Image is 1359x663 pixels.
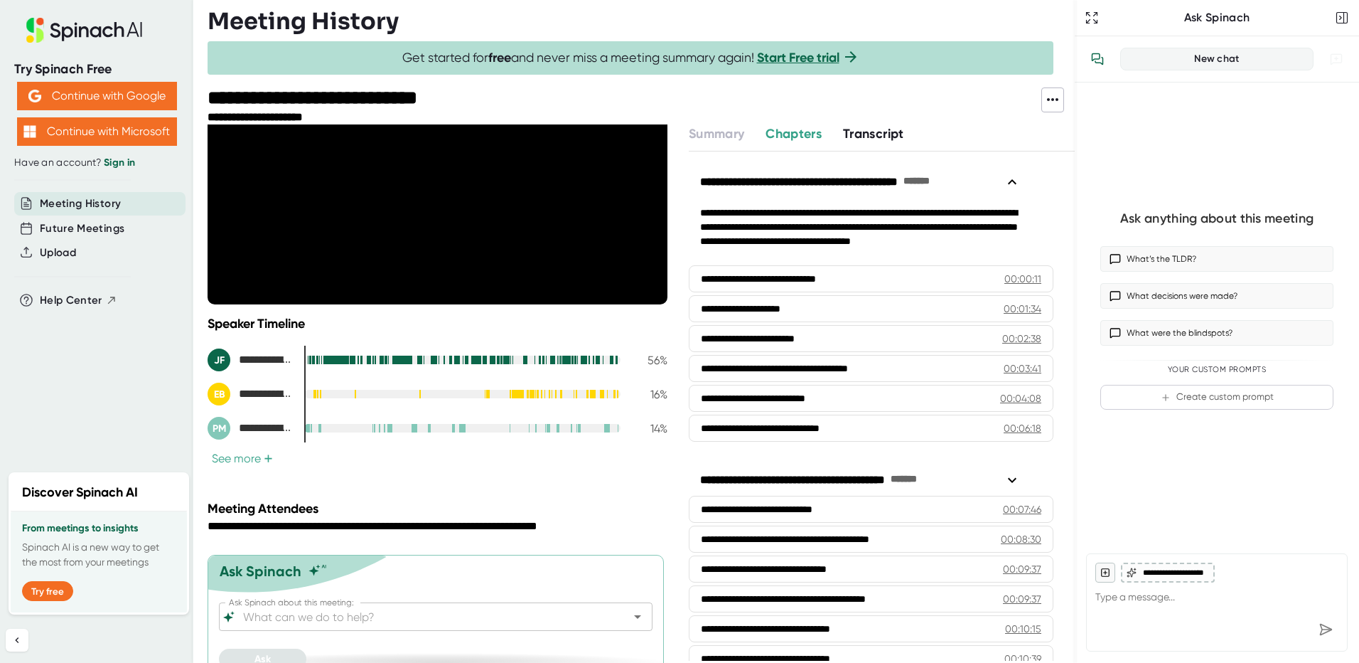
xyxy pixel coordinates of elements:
[1002,331,1041,346] div: 00:02:38
[220,563,301,580] div: Ask Spinach
[208,383,293,405] div: Evan Berkheiser
[488,50,511,65] b: free
[208,451,277,466] button: See more+
[1005,622,1041,636] div: 00:10:15
[1004,302,1041,316] div: 00:01:34
[689,124,744,144] button: Summary
[240,607,606,627] input: What can we do to help?
[1100,246,1333,272] button: What’s the TLDR?
[1100,320,1333,346] button: What were the blindspots?
[1313,617,1338,642] div: Send message
[1129,53,1304,65] div: New chat
[17,117,177,146] button: Continue with Microsoft
[22,540,176,570] p: Spinach AI is a new way to get the most from your meetings
[689,126,744,142] span: Summary
[28,90,41,102] img: Aehbyd4JwY73AAAAAElFTkSuQmCC
[1100,283,1333,309] button: What decisions were made?
[1100,365,1333,375] div: Your Custom Prompts
[766,124,822,144] button: Chapters
[1083,45,1112,73] button: View conversation history
[1004,272,1041,286] div: 00:00:11
[104,157,135,169] a: Sign in
[208,417,230,440] div: PM
[632,354,667,367] div: 56 %
[14,61,179,78] div: Try Spinach Free
[1003,592,1041,606] div: 00:09:37
[1004,421,1041,435] div: 00:06:18
[40,292,117,309] button: Help Center
[1003,562,1041,576] div: 00:09:37
[1001,532,1041,546] div: 00:08:30
[14,157,179,169] div: Have an account?
[843,126,904,142] span: Transcript
[22,483,138,502] h2: Discover Spinach AI
[628,607,648,627] button: Open
[1120,211,1314,227] div: Ask anything about this meeting
[40,221,124,237] button: Future Meetings
[1000,391,1041,405] div: 00:04:08
[40,196,121,212] button: Meeting History
[208,8,399,35] h3: Meeting History
[40,245,76,261] button: Upload
[208,501,671,516] div: Meeting Attendees
[208,316,667,331] div: Speaker Timeline
[208,349,230,371] div: JF
[766,126,822,142] span: Chapters
[17,82,177,110] button: Continue with Google
[208,383,230,405] div: EB
[40,292,102,309] span: Help Center
[632,388,667,401] div: 16 %
[757,50,839,65] a: Start Free trial
[1004,361,1041,376] div: 00:03:41
[1100,385,1333,410] button: Create custom prompt
[22,523,176,534] h3: From meetings to insights
[208,417,293,440] div: Patrick McInnis
[1003,502,1041,516] div: 00:07:46
[1102,11,1332,25] div: Ask Spinach
[264,453,273,465] span: +
[208,349,293,371] div: Justin Fugazy
[1082,8,1102,28] button: Expand to Ask Spinach page
[402,50,859,66] span: Get started for and never miss a meeting summary again!
[1332,8,1352,28] button: Close conversation sidebar
[22,581,73,601] button: Try free
[843,124,904,144] button: Transcript
[6,629,28,652] button: Collapse sidebar
[632,422,667,435] div: 14 %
